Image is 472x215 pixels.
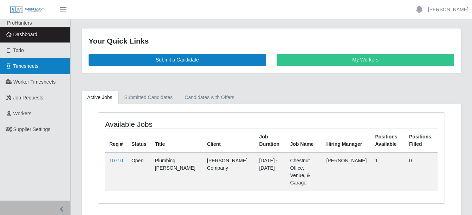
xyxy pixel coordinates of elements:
[10,6,45,14] img: SLM Logo
[277,54,454,66] a: My Workers
[322,152,371,191] td: [PERSON_NAME]
[405,152,438,191] td: 0
[322,129,371,152] th: Hiring Manager
[89,35,454,47] div: Your Quick Links
[151,152,203,191] td: Plumbing [PERSON_NAME]
[13,111,32,116] span: Workers
[203,129,255,152] th: Client
[13,47,24,53] span: Todo
[428,6,468,13] a: [PERSON_NAME]
[127,152,151,191] td: Open
[81,91,118,104] a: Active Jobs
[371,152,405,191] td: 1
[151,129,203,152] th: Title
[255,129,286,152] th: Job Duration
[179,91,240,104] a: Candidates with Offers
[13,95,44,100] span: Job Requests
[13,32,38,37] span: Dashboard
[286,129,322,152] th: Job Name
[13,126,51,132] span: Supplier Settings
[109,158,123,163] a: 10710
[118,91,179,104] a: Submitted Candidates
[7,20,32,26] span: ProHunters
[13,63,39,69] span: Timesheets
[255,152,286,191] td: [DATE] - [DATE]
[13,79,56,85] span: Worker Timesheets
[105,129,127,152] th: Req #
[371,129,405,152] th: Positions Available
[89,54,266,66] a: Submit a Candidate
[105,120,238,129] h4: Available Jobs
[127,129,151,152] th: Status
[405,129,438,152] th: Positions Filled
[203,152,255,191] td: [PERSON_NAME] Company
[286,152,322,191] td: Chestnut Office, Venue, & Garage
